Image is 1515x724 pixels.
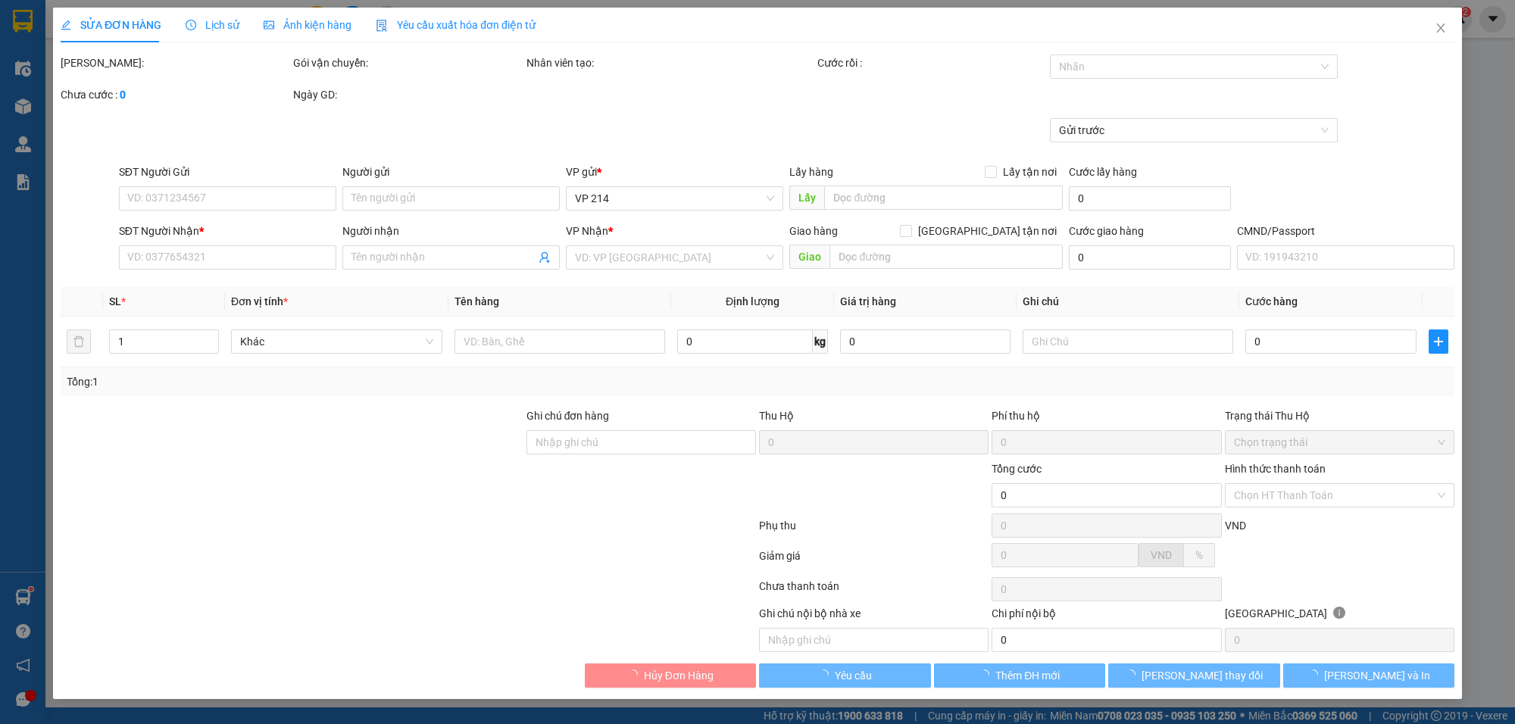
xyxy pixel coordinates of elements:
span: VND [1225,520,1246,532]
input: VD: Bàn, Ghế [454,329,666,354]
label: Cước giao hàng [1069,225,1144,237]
span: Định lượng [726,295,779,307]
input: Cước giao hàng [1069,245,1230,270]
div: Người gửi [342,164,560,180]
span: VP 214 [575,187,774,210]
span: loading [979,669,995,680]
button: Close [1420,8,1462,50]
button: Yêu cầu [759,663,931,688]
div: Phụ thu [757,517,990,544]
span: Thêm ĐH mới [995,667,1060,684]
span: Gửi trước [1059,119,1329,142]
div: Chưa thanh toán [757,578,990,604]
span: Giao hàng [789,225,838,237]
span: [PERSON_NAME] thay đổi [1142,667,1263,684]
div: Nhân viên tạo: [526,55,814,71]
span: Khác [240,330,433,353]
span: close [1435,22,1447,34]
span: Cước hàng [1245,295,1298,307]
div: Chưa cước : [61,86,290,103]
span: loading [1307,669,1324,680]
span: Lịch sử [186,19,239,31]
button: Hủy Đơn Hàng [585,663,757,688]
label: Cước lấy hàng [1069,166,1137,178]
span: VP Nhận [566,225,608,237]
span: Tổng cước [992,463,1042,475]
input: Dọc đường [829,245,1063,269]
span: Ảnh kiện hàng [264,19,351,31]
span: Chọn trạng thái [1234,431,1445,454]
span: Yêu cầu xuất hóa đơn điện tử [376,19,536,31]
span: picture [264,20,274,30]
span: Yêu cầu [835,667,872,684]
button: Thêm ĐH mới [934,663,1106,688]
div: Chi phí nội bộ [992,605,1221,628]
span: Lấy hàng [789,166,833,178]
div: Phí thu hộ [992,407,1221,430]
button: plus [1429,329,1448,354]
img: icon [376,20,388,32]
div: SĐT Người Gửi [119,164,336,180]
span: VND [1151,549,1172,561]
span: plus [1429,335,1448,348]
button: [PERSON_NAME] thay đổi [1108,663,1280,688]
span: Hủy Đơn Hàng [644,667,714,684]
span: user-add [539,251,551,264]
span: Giao [789,245,829,269]
div: Tổng: 1 [67,373,585,390]
input: Ghi chú đơn hàng [526,430,756,454]
span: Thu Hộ [759,410,794,422]
th: Ghi chú [1017,287,1240,317]
span: Tên hàng [454,295,499,307]
label: Hình thức thanh toán [1225,463,1326,475]
div: Người nhận [342,223,560,239]
span: Lấy [789,186,824,210]
input: Cước lấy hàng [1069,186,1230,211]
label: Ghi chú đơn hàng [526,410,610,422]
span: loading [627,669,644,680]
div: SĐT Người Nhận [119,223,336,239]
span: loading [1125,669,1142,680]
span: Đơn vị tính [231,295,288,307]
button: [PERSON_NAME] và In [1283,663,1455,688]
div: Cước rồi : [817,55,1047,71]
div: [PERSON_NAME]: [61,55,290,71]
div: CMND/Passport [1237,223,1454,239]
div: Ghi chú nội bộ nhà xe [759,605,989,628]
span: clock-circle [186,20,196,30]
div: Giảm giá [757,548,990,574]
span: edit [61,20,71,30]
span: info-circle [1333,607,1345,619]
span: [PERSON_NAME] và In [1324,667,1430,684]
div: Trạng thái Thu Hộ [1225,407,1454,424]
span: Giá trị hàng [840,295,896,307]
div: Gói vận chuyển: [293,55,523,71]
span: % [1195,549,1203,561]
span: loading [818,669,835,680]
span: Lấy tận nơi [997,164,1063,180]
div: VP gửi [566,164,783,180]
button: delete [67,329,91,354]
b: 0 [120,89,126,101]
input: Nhập ghi chú [759,628,989,652]
span: SL [109,295,121,307]
input: Ghi Chú [1023,329,1234,354]
input: Dọc đường [824,186,1063,210]
span: [GEOGRAPHIC_DATA] tận nơi [912,223,1063,239]
div: [GEOGRAPHIC_DATA] [1225,605,1454,628]
div: Ngày GD: [293,86,523,103]
span: kg [813,329,828,354]
span: SỬA ĐƠN HÀNG [61,19,161,31]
